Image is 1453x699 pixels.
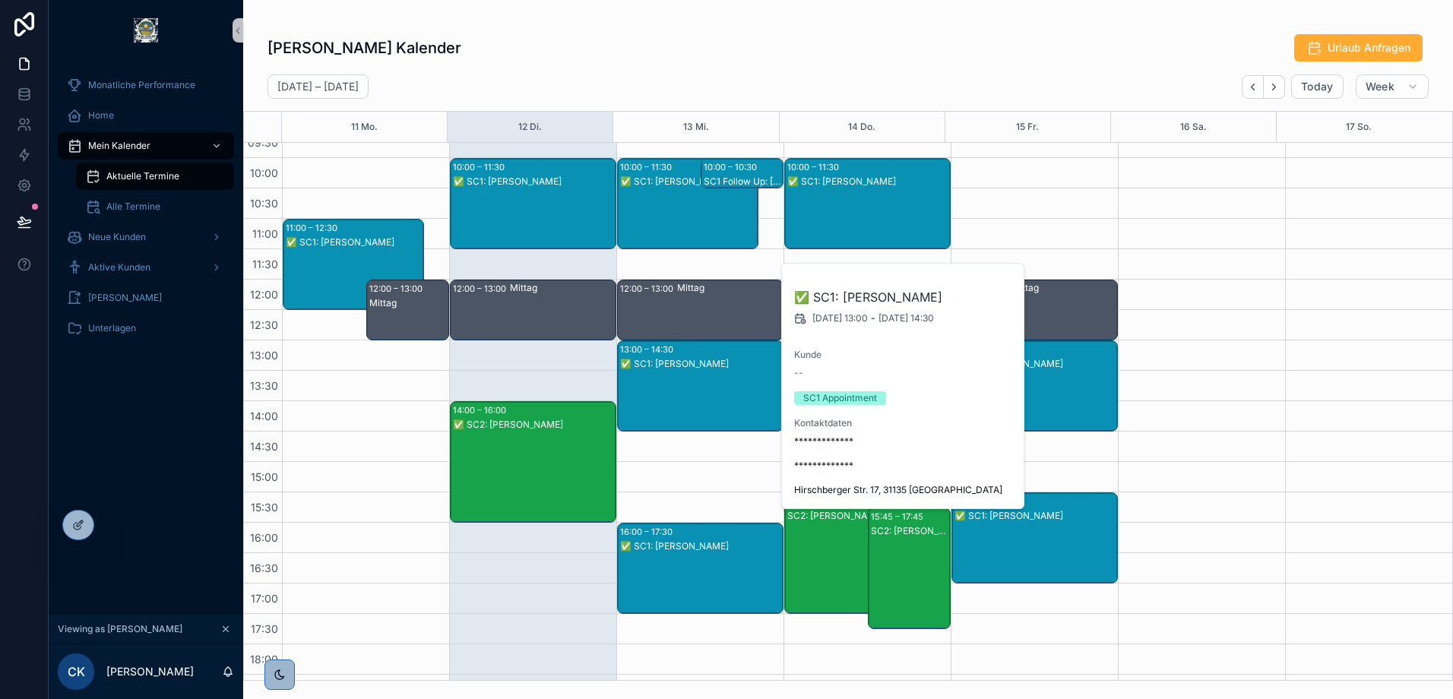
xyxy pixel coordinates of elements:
div: 10:00 – 11:30✅ SC1: [PERSON_NAME] [451,159,616,248]
div: ✅ SC1: [PERSON_NAME] [954,358,1116,370]
div: 10:00 – 11:30✅ SC1: [PERSON_NAME] [785,159,950,248]
div: 15:30 – 17:30SC2: [PERSON_NAME] [785,493,925,613]
span: Unterlagen [88,322,136,334]
span: Neue Kunden [88,231,146,243]
div: 11:00 – 12:30✅ SC1: [PERSON_NAME] [283,220,423,309]
span: Mein Kalender [88,140,150,152]
a: Home [58,102,234,129]
div: 16:00 – 17:30 [620,524,676,539]
button: 13 Mi. [683,112,709,142]
span: 12:00 [246,288,282,301]
span: 11:00 [248,227,282,240]
span: 16:00 [246,531,282,544]
div: Mittag [1011,282,1116,294]
div: SC1 Appointment [803,391,877,405]
a: [PERSON_NAME] [58,284,234,312]
div: ✅ SC2: [PERSON_NAME] [453,419,615,431]
a: Alle Termine [76,193,234,220]
span: 14:00 [246,410,282,422]
span: 13:30 [246,379,282,392]
span: Aktuelle Termine [106,170,179,182]
button: 11 Mo. [351,112,378,142]
button: 14 Do. [848,112,875,142]
span: Home [88,109,114,122]
div: 16:00 – 17:30✅ SC1: [PERSON_NAME] [618,523,783,613]
span: Week [1366,80,1394,93]
p: [PERSON_NAME] [106,664,194,679]
div: SC2: [PERSON_NAME] [871,525,950,537]
div: 12:00 – 13:00Mittag [952,280,1117,340]
div: ✅ SC1: [PERSON_NAME] [620,358,782,370]
div: 13:00 – 14:30✅ SC1: [PERSON_NAME] [618,341,783,431]
button: Back [1242,75,1264,99]
div: 10:00 – 10:30 [704,160,761,175]
div: 10:00 – 11:30 [787,160,843,175]
span: [PERSON_NAME] [88,292,162,304]
div: scrollable content [49,61,243,362]
div: 10:00 – 11:30✅ SC1: [PERSON_NAME] [618,159,758,248]
a: Unterlagen [58,315,234,342]
span: 15:30 [247,501,282,514]
div: 10:00 – 11:30 [620,160,676,175]
button: 12 Di. [518,112,542,142]
h2: [DATE] – [DATE] [277,79,359,94]
div: SC1 Follow Up: [PERSON_NAME] [704,176,783,188]
div: 12:00 – 13:00Mittag [618,280,783,340]
span: 09:30 [244,136,282,149]
button: Week [1356,74,1429,99]
div: Mittag [369,297,448,309]
div: 14:00 – 16:00 [453,403,510,418]
div: Mittag [510,282,615,294]
div: 14:00 – 16:00✅ SC2: [PERSON_NAME] [451,402,616,522]
span: 10:30 [246,197,282,210]
span: Monatliche Performance [88,79,195,91]
div: 15:45 – 17:45 [871,509,927,524]
span: 16:30 [246,561,282,574]
span: 17:00 [247,592,282,605]
div: 12:00 – 13:00Mittag [451,280,616,340]
span: 17:30 [247,622,282,635]
span: Hirschberger Str. 17, 31135 [GEOGRAPHIC_DATA] [794,484,1013,496]
span: Viewing as [PERSON_NAME] [58,623,182,635]
a: Aktuelle Termine [76,163,234,190]
span: Kunde [794,349,1013,361]
button: Today [1291,74,1344,99]
div: 17 So. [1346,112,1372,142]
div: 10:00 – 11:30 [453,160,508,175]
span: 12:30 [246,318,282,331]
span: Urlaub Anfragen [1328,40,1410,55]
div: 12:00 – 13:00 [620,281,677,296]
div: ✅ SC1: [PERSON_NAME] [620,540,782,552]
span: 14:30 [246,440,282,453]
div: ✅ SC1: [PERSON_NAME] [286,236,423,248]
div: 12:00 – 13:00 [369,281,426,296]
button: 15 Fr. [1016,112,1039,142]
div: Mittag [677,282,782,294]
span: -- [794,367,803,379]
a: Monatliche Performance [58,71,234,99]
span: Alle Termine [106,201,160,213]
div: ✅ SC1: [PERSON_NAME] [620,176,757,188]
div: ✅ SC1: [PERSON_NAME] [453,176,615,188]
span: Kontaktdaten [794,417,1013,429]
span: Today [1301,80,1334,93]
h1: [PERSON_NAME] Kalender [267,37,461,59]
span: 15:00 [247,470,282,483]
button: 16 Sa. [1180,112,1207,142]
a: Neue Kunden [58,223,234,251]
div: 12:00 – 13:00 [453,281,510,296]
span: Aktive Kunden [88,261,150,274]
span: CK [68,663,85,681]
div: 11:00 – 12:30 [286,220,341,236]
span: 11:30 [248,258,282,270]
span: [DATE] 13:00 [812,312,868,324]
div: 15:30 – 17:00✅ SC1: [PERSON_NAME] [952,493,1117,583]
button: Next [1264,75,1285,99]
div: ✅ SC1: [PERSON_NAME] [787,176,949,188]
div: 10:00 – 10:30SC1 Follow Up: [PERSON_NAME] [701,159,783,188]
